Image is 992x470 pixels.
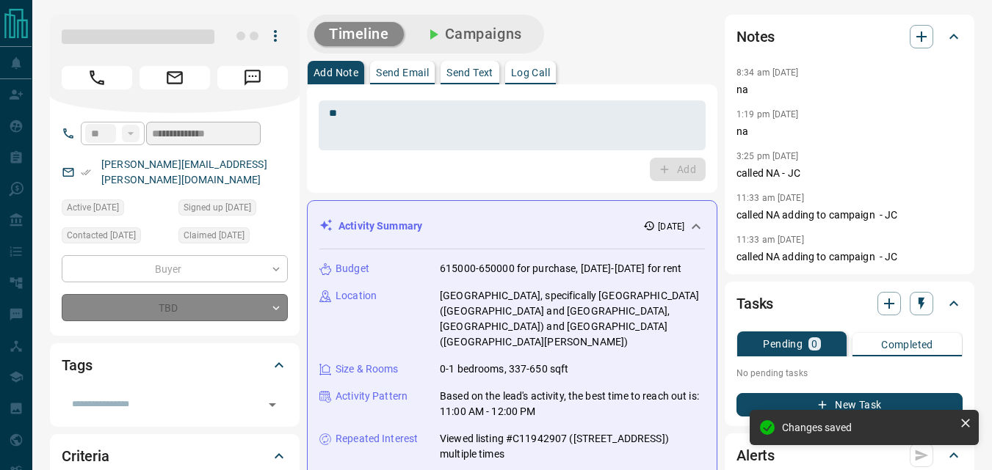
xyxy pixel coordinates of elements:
p: 3:25 pm [DATE] [736,151,799,161]
button: Open [262,394,283,415]
a: [PERSON_NAME][EMAIL_ADDRESS][PERSON_NAME][DOMAIN_NAME] [101,158,267,186]
div: Buyer [62,255,288,282]
p: Budget [336,261,369,276]
h2: Criteria [62,444,109,468]
div: Tue Mar 04 2025 [178,227,288,248]
p: No pending tasks [736,362,963,384]
span: Signed up [DATE] [184,200,251,215]
p: called NA - JC [736,166,963,181]
p: Log Call [511,67,550,78]
p: 1:19 pm [DATE] [736,109,799,120]
div: Tags [62,348,288,383]
h2: Tags [62,353,92,377]
span: Message [217,66,288,89]
p: Completed [881,339,933,350]
p: Location [336,288,377,304]
p: [DATE] [658,220,684,233]
button: New Task [736,393,963,416]
span: Claimed [DATE] [184,228,245,243]
p: called NA adding to campaign - JC [736,208,963,223]
p: 11:33 am [DATE] [736,193,804,203]
button: Timeline [314,22,404,46]
p: Pending [763,339,803,349]
div: Sun Mar 09 2025 [62,227,171,248]
p: na [736,82,963,98]
div: TBD [62,294,288,321]
p: 11:33 am [DATE] [736,235,804,245]
div: Activity Summary[DATE] [319,213,705,240]
div: Notes [736,19,963,54]
p: Add Note [314,67,358,78]
p: Repeated Interest [336,431,418,447]
p: 615000-650000 for purchase, [DATE]-[DATE] for rent [440,261,682,276]
p: Send Text [446,67,493,78]
svg: Email Verified [81,167,91,177]
p: Viewed listing #C11942907 ([STREET_ADDRESS]) multiple times [440,431,705,462]
p: na [736,124,963,139]
div: Tue Mar 04 2025 [62,199,171,220]
p: 0-1 bedrooms, 337-650 sqft [440,361,568,377]
p: Size & Rooms [336,361,399,377]
span: Email [140,66,210,89]
p: 8:34 am [DATE] [736,67,799,78]
button: Campaigns [410,22,537,46]
h2: Alerts [736,444,775,467]
p: Activity Pattern [336,389,408,404]
span: Active [DATE] [67,200,119,215]
div: Tue Mar 04 2025 [178,199,288,220]
h2: Tasks [736,292,773,315]
h2: Notes [736,25,775,48]
p: Based on the lead's activity, the best time to reach out is: 11:00 AM - 12:00 PM [440,389,705,419]
p: Send Email [376,67,429,78]
span: Contacted [DATE] [67,228,136,243]
span: Call [62,66,132,89]
div: Tasks [736,286,963,321]
p: 0 [811,339,817,349]
p: [GEOGRAPHIC_DATA], specifically [GEOGRAPHIC_DATA] ([GEOGRAPHIC_DATA] and [GEOGRAPHIC_DATA], [GEOG... [440,288,705,350]
p: Activity Summary [338,219,422,234]
p: called NA adding to campaign - JC [736,249,963,265]
div: Changes saved [782,422,954,433]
